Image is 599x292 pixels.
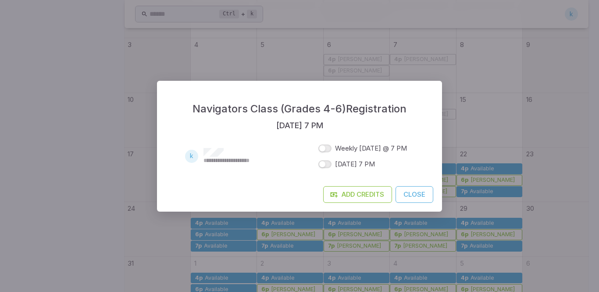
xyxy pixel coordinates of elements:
a: Add Credits [323,186,392,203]
div: k [185,150,198,163]
span: [DATE] 7 PM [335,159,375,169]
h5: [DATE] 7 PM [276,119,323,132]
span: Weekly [DATE] @ 7 PM [335,144,407,153]
h2: Navigators Class (Grades 4-6) Registration [157,81,442,125]
button: Close [396,186,433,203]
